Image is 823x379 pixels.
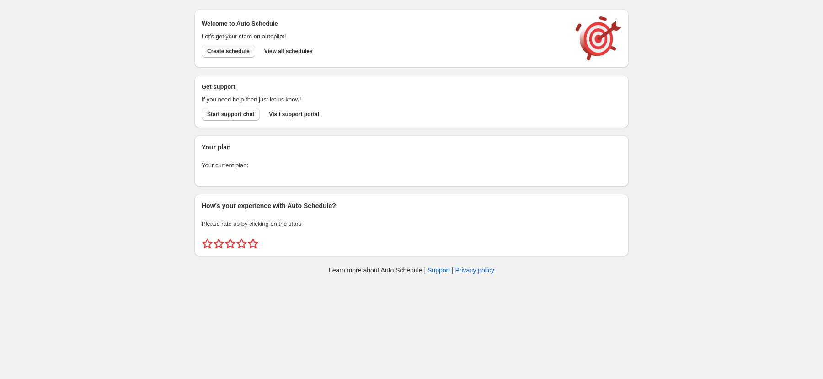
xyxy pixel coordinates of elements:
p: If you need help then just let us know! [202,95,566,104]
h2: Your plan [202,143,621,152]
p: Let's get your store on autopilot! [202,32,566,41]
span: Visit support portal [269,111,319,118]
span: View all schedules [264,48,313,55]
p: Please rate us by clicking on the stars [202,219,621,229]
a: Privacy policy [455,267,495,274]
h2: How's your experience with Auto Schedule? [202,201,621,210]
span: Create schedule [207,48,250,55]
button: Create schedule [202,45,255,58]
a: Visit support portal [263,108,325,121]
h2: Welcome to Auto Schedule [202,19,566,28]
h2: Get support [202,82,566,91]
a: Support [428,267,450,274]
p: Learn more about Auto Schedule | | [329,266,494,275]
p: Your current plan: [202,161,621,170]
span: Start support chat [207,111,254,118]
button: View all schedules [259,45,318,58]
a: Start support chat [202,108,260,121]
